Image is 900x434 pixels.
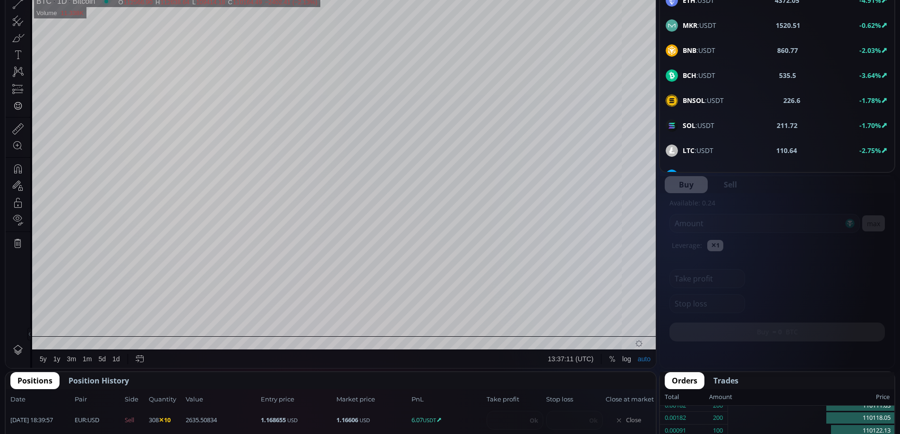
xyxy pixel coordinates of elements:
small: USD [360,417,370,424]
span: Date [10,395,72,404]
div: Toggle Auto Scale [629,374,648,392]
span: Close at market [606,395,651,404]
span: Positions [17,375,52,386]
span: Side [125,395,146,404]
div: 5d [93,380,101,387]
div: 110118.05 [728,412,894,425]
div: L [187,23,190,30]
span: Quantity [149,395,183,404]
span: 308 [149,416,183,425]
div: 1D [46,22,61,30]
div:  [9,126,16,135]
span: :USDT [683,20,716,30]
span: Take profit [487,395,543,404]
b: LINK [683,171,698,180]
span: Value [186,395,258,404]
div: 110164.49 [227,23,256,30]
b: 23.49 [780,170,797,180]
b: -2.00% [859,171,881,180]
div: Indicators [176,5,205,13]
b: MKR [683,21,697,30]
span: :USDT [683,70,715,80]
b: BCH [683,71,696,80]
b: -1.70% [859,121,881,130]
div: D [80,5,85,13]
span: Pair [75,395,122,404]
div: 200 [713,412,723,424]
div: 1m [77,380,86,387]
b: SOL [683,121,695,130]
div: H [150,23,154,30]
b: 1.16606 [336,416,358,424]
div: 1y [48,380,55,387]
div: Volume [31,34,51,41]
span: Market price [336,395,409,404]
span: Trades [713,375,738,386]
div: 3m [61,380,70,387]
b: 211.72 [777,120,797,130]
div: Bitcoin [61,22,89,30]
div: Total [665,391,709,403]
div: 112566.90 [118,23,147,30]
span: :USDT [683,120,714,130]
span: Entry price [261,395,333,404]
div: Toggle Log Scale [613,374,629,392]
b: 1.168655 [261,416,286,424]
b: LTC [683,146,694,155]
div: auto [632,380,645,387]
div: Toggle Percentage [600,374,613,392]
b: 226.6 [783,95,800,105]
div: Market open [96,22,105,30]
div: C [223,23,227,30]
div: BTC [31,22,46,30]
span: [DATE] 18:39:57 [10,416,72,425]
span: :USD [75,416,99,425]
div: 0.00182 [665,412,686,424]
div: 5y [34,380,41,387]
b: EUR [75,416,86,424]
span: Orders [672,375,697,386]
small: USDT [423,417,436,424]
b: BNSOL [683,96,705,105]
div: log [617,380,626,387]
button: 13:37:11 (UTC) [539,374,591,392]
b: ✕10 [159,416,171,424]
span: :USDT [683,170,717,180]
small: USD [287,417,298,424]
button: Orders [665,372,704,389]
button: Position History [61,372,136,389]
b: 110.64 [776,145,797,155]
span: Position History [69,375,129,386]
div: 112638.64 [154,23,183,30]
div: 1d [107,380,114,387]
span: :USDT [683,95,724,105]
div: Hide Drawings Toolbar [22,352,26,365]
b: -3.64% [859,71,881,80]
b: 1520.51 [776,20,800,30]
span: :USDT [683,145,713,155]
div: 11.338K [55,34,77,41]
button: Positions [10,372,60,389]
b: 535.5 [779,70,796,80]
b: -2.03% [859,46,881,55]
b: -1.78% [859,96,881,105]
div: 109414.18 [190,23,219,30]
div: 110111.63 [728,400,894,412]
b: 860.77 [777,45,798,55]
div: −2402.41 (−2.13%) [259,23,311,30]
span: Stop loss [546,395,603,404]
div: Price [732,391,890,403]
button: Trades [706,372,746,389]
b: BNB [683,46,696,55]
div: Amount [709,391,732,403]
div: Compare [127,5,154,13]
b: -0.62% [859,21,881,30]
div: O [112,23,118,30]
span: 13:37:11 (UTC) [542,380,588,387]
span: 2635.50834 [186,416,258,425]
div: Go to [127,374,142,392]
span: 6.07 [411,416,484,425]
span: PnL [411,395,484,404]
span: Sell [125,416,146,425]
b: -2.75% [859,146,881,155]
